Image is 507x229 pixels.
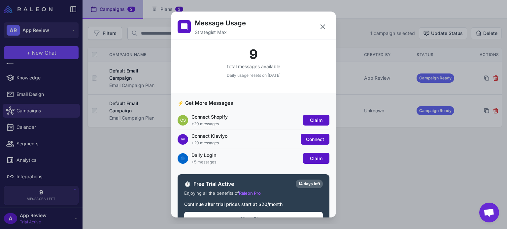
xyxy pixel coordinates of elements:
div: +20 messages [191,140,297,146]
span: Claim [310,156,322,161]
h3: ⚡ Get More Messages [178,100,329,107]
div: Connect Shopify [191,113,300,120]
div: Connect Klaviyo [191,132,297,139]
span: Daily usage resets on [DATE] [227,73,281,78]
div: 🔵 [178,153,188,164]
span: Connect [306,136,324,142]
div: 14 days left [296,180,323,188]
button: View Plans [184,212,323,225]
div: Daily Login [191,152,300,158]
p: Strategist Max [195,29,246,36]
div: +20 messages [191,121,300,127]
div: Open chat [479,203,499,222]
h2: Message Usage [195,18,246,28]
button: Claim [303,115,329,126]
button: Claim [303,153,329,164]
span: Continue after trial prices start at $20/month [184,201,283,207]
button: Connect [301,134,329,145]
span: Raleon Pro [239,190,261,196]
div: 9 [178,48,329,61]
span: total messages available [227,64,280,69]
span: Free Trial Active [193,180,293,188]
div: Enjoying all the benefits of [184,190,323,197]
div: ✉ [178,134,188,145]
div: +5 messages [191,159,300,165]
span: ⏱️ [184,180,191,188]
div: CS [178,115,188,126]
span: Claim [310,117,322,123]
